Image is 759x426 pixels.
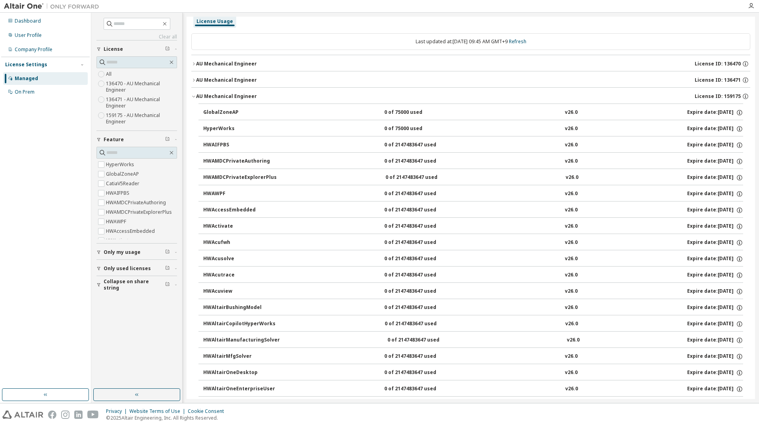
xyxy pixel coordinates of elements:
div: HWAltairMfgSolver [203,353,275,360]
div: AU Mechanical Engineer [196,61,257,67]
div: 0 of 75000 used [384,125,456,132]
div: 0 of 2147483647 used [387,337,459,344]
div: v26.0 [565,207,578,214]
div: v26.0 [565,353,578,360]
div: Expire date: [DATE] [687,304,743,311]
div: v26.0 [565,239,578,246]
button: Only my usage [96,244,177,261]
div: v26.0 [565,158,578,165]
span: License [104,46,123,52]
img: instagram.svg [61,411,69,419]
button: HWAcuview0 of 2147483647 usedv26.0Expire date:[DATE] [203,283,743,300]
button: License [96,40,177,58]
div: Expire date: [DATE] [687,255,743,263]
div: HWAcufwh [203,239,275,246]
div: v26.0 [565,320,578,328]
button: Collapse on share string [96,276,177,294]
div: v26.0 [565,142,578,149]
div: Expire date: [DATE] [687,369,743,376]
div: 0 of 2147483647 used [384,304,456,311]
label: HWAccessEmbedded [106,226,156,236]
div: AU Mechanical Engineer [196,77,257,83]
span: Clear filter [165,282,170,288]
div: HWAIFPBS [203,142,275,149]
img: altair_logo.svg [2,411,43,419]
span: Clear filter [165,265,170,272]
div: 0 of 2147483647 used [384,288,456,295]
div: User Profile [15,32,42,38]
div: HWAMDCPrivateAuthoring [203,158,275,165]
button: HWAWPF0 of 2147483647 usedv26.0Expire date:[DATE] [203,185,743,203]
div: 0 of 2147483647 used [384,272,456,279]
label: 159175 - AU Mechanical Engineer [106,111,177,127]
button: HWAltairBushingModel0 of 2147483647 usedv26.0Expire date:[DATE] [203,299,743,317]
button: Only used licenses [96,260,177,277]
div: v26.0 [565,304,578,311]
div: 0 of 2147483647 used [384,239,456,246]
div: 0 of 2147483647 used [384,142,456,149]
div: HWAccessEmbedded [203,207,275,214]
div: v26.0 [565,109,578,116]
div: Website Terms of Use [129,408,188,414]
div: v26.0 [565,272,578,279]
div: v26.0 [567,337,580,344]
a: Refresh [509,38,526,45]
label: HWAMDCPrivateAuthoring [106,198,168,207]
button: AU Mechanical EngineerLicense ID: 136470 [191,55,750,73]
img: facebook.svg [48,411,56,419]
div: 0 of 2147483647 used [384,207,456,214]
div: 0 of 2147483647 used [384,223,456,230]
div: HWAltairBushingModel [203,304,275,311]
button: HWAltairCopilotHyperWorks0 of 2147483647 usedv26.0Expire date:[DATE] [203,315,743,333]
div: Managed [15,75,38,82]
div: HWAltairCopilotHyperWorks [203,320,275,328]
div: Last updated at: [DATE] 09:45 AM GMT+9 [191,33,750,50]
button: HWAMDCPrivateExplorerPlus0 of 2147483647 usedv26.0Expire date:[DATE] [203,169,743,186]
span: License ID: 136471 [695,77,741,83]
div: Cookie Consent [188,408,229,414]
button: HWAltairManufacturingSolver0 of 2147483647 usedv26.0Expire date:[DATE] [203,332,743,349]
button: HWAnalyticsPBS0 of 2147483647 usedv26.0Expire date:[DATE] [203,397,743,414]
span: Only my usage [104,249,141,255]
div: v26.0 [565,255,578,263]
p: © 2025 Altair Engineering, Inc. All Rights Reserved. [106,414,229,421]
label: HWAWPF [106,217,128,226]
button: GlobalZoneAP0 of 75000 usedv26.0Expire date:[DATE] [203,104,743,121]
div: HWAcuview [203,288,275,295]
div: Expire date: [DATE] [687,223,743,230]
button: HWAltairOneDesktop0 of 2147483647 usedv26.0Expire date:[DATE] [203,364,743,382]
div: Expire date: [DATE] [687,239,743,246]
label: 136471 - AU Mechanical Engineer [106,95,177,111]
div: On Prem [15,89,35,95]
div: 0 of 2147483647 used [384,369,456,376]
button: HWAccessEmbedded0 of 2147483647 usedv26.0Expire date:[DATE] [203,201,743,219]
div: 0 of 2147483647 used [385,320,456,328]
div: 0 of 75000 used [384,109,456,116]
div: Expire date: [DATE] [687,320,743,328]
label: 136470 - AU Mechanical Engineer [106,79,177,95]
button: HWAltairMfgSolver0 of 2147483647 usedv26.0Expire date:[DATE] [203,348,743,365]
label: HWAMDCPrivateExplorerPlus [106,207,173,217]
label: CatiaV5Reader [106,179,141,188]
div: GlobalZoneAP [203,109,275,116]
div: v26.0 [565,125,578,132]
div: v26.0 [565,190,578,198]
div: License Settings [5,61,47,68]
div: HyperWorks [203,125,275,132]
button: HWAIFPBS0 of 2147483647 usedv26.0Expire date:[DATE] [203,136,743,154]
span: Only used licenses [104,265,151,272]
div: Expire date: [DATE] [687,109,743,116]
div: v26.0 [566,174,578,181]
div: Expire date: [DATE] [687,207,743,214]
button: HWAMDCPrivateAuthoring0 of 2147483647 usedv26.0Expire date:[DATE] [203,153,743,170]
div: AU Mechanical Engineer [196,93,257,100]
div: Company Profile [15,46,52,53]
span: License ID: 159175 [695,93,741,100]
button: HWAcutrace0 of 2147483647 usedv26.0Expire date:[DATE] [203,267,743,284]
div: HWAcutrace [203,272,275,279]
div: HWAcusolve [203,255,275,263]
div: Expire date: [DATE] [687,142,743,149]
div: v26.0 [565,223,578,230]
div: License Usage [196,18,233,25]
div: HWAltairOneEnterpriseUser [203,386,275,393]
